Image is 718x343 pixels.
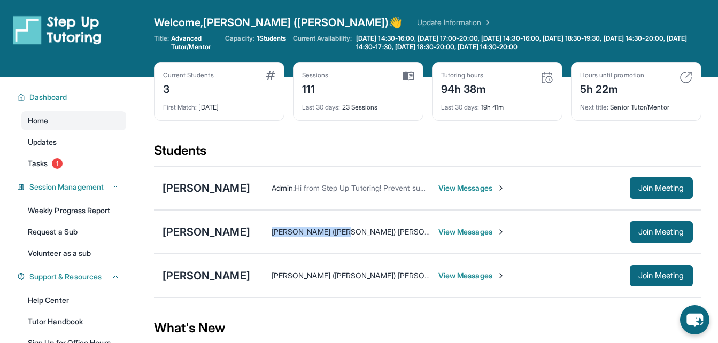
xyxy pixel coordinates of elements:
div: 5h 22m [580,80,644,97]
span: [PERSON_NAME] ([PERSON_NAME]) [PERSON_NAME] : [272,227,458,236]
span: Welcome, [PERSON_NAME] ([PERSON_NAME]) 👋 [154,15,403,30]
a: Home [21,111,126,130]
span: Current Availability: [293,34,352,51]
div: 94h 38m [441,80,487,97]
a: Volunteer as a sub [21,244,126,263]
div: [PERSON_NAME] [163,181,250,196]
img: card [266,71,275,80]
span: Next title : [580,103,609,111]
span: Dashboard [29,92,67,103]
a: Weekly Progress Report [21,201,126,220]
div: 23 Sessions [302,97,414,112]
div: Current Students [163,71,214,80]
span: Session Management [29,182,104,192]
div: [DATE] [163,97,275,112]
div: [PERSON_NAME] [163,224,250,239]
a: [DATE] 14:30-16:00, [DATE] 17:00-20:00, [DATE] 14:30-16:00, [DATE] 18:30-19:30, [DATE] 14:30-20:0... [354,34,701,51]
span: 1 [52,158,63,169]
span: Tasks [28,158,48,169]
div: Sessions [302,71,329,80]
div: 111 [302,80,329,97]
div: Students [154,142,701,166]
div: 19h 41m [441,97,553,112]
span: Home [28,115,48,126]
span: Capacity: [225,34,254,43]
img: card [403,71,414,81]
span: Join Meeting [638,272,684,279]
span: View Messages [438,183,505,193]
span: Admin : [272,183,295,192]
span: Last 30 days : [302,103,341,111]
span: [DATE] 14:30-16:00, [DATE] 17:00-20:00, [DATE] 14:30-16:00, [DATE] 18:30-19:30, [DATE] 14:30-20:0... [356,34,699,51]
div: [PERSON_NAME] [163,268,250,283]
button: Join Meeting [630,265,693,286]
a: Help Center [21,291,126,310]
div: Senior Tutor/Mentor [580,97,692,112]
img: card [541,71,553,84]
button: chat-button [680,305,709,334]
button: Join Meeting [630,221,693,243]
div: Hours until promotion [580,71,644,80]
a: Updates [21,132,126,152]
span: Support & Resources [29,271,102,282]
a: Update Information [417,17,492,28]
span: Join Meeting [638,229,684,235]
button: Dashboard [25,92,120,103]
button: Session Management [25,182,120,192]
a: Tutor Handbook [21,312,126,331]
img: logo [13,15,102,45]
span: Last 30 days : [441,103,480,111]
span: View Messages [438,227,505,237]
img: Chevron-Right [497,228,505,236]
button: Join Meeting [630,177,693,199]
div: 3 [163,80,214,97]
span: Updates [28,137,57,147]
span: [PERSON_NAME] ([PERSON_NAME]) [PERSON_NAME] : [272,271,458,280]
img: Chevron Right [481,17,492,28]
img: Chevron-Right [497,184,505,192]
div: Tutoring hours [441,71,487,80]
img: Chevron-Right [497,271,505,280]
span: 1 Students [257,34,287,43]
a: Request a Sub [21,222,126,241]
span: Title: [154,34,169,51]
span: Advanced Tutor/Mentor [171,34,219,51]
span: Join Meeting [638,185,684,191]
a: Tasks1 [21,154,126,173]
span: First Match : [163,103,197,111]
button: Support & Resources [25,271,120,282]
img: card [680,71,692,84]
span: View Messages [438,270,505,281]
